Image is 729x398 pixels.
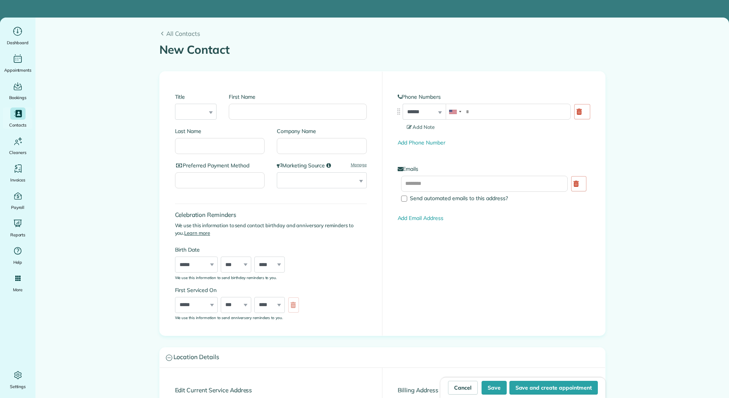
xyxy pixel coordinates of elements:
label: Emails [398,165,590,173]
a: Cleaners [3,135,32,156]
sub: We use this information to send birthday reminders to you. [175,275,277,280]
a: Invoices [3,162,32,184]
span: More [13,286,22,294]
a: Reports [3,217,32,239]
span: Settings [10,383,26,390]
a: Appointments [3,53,32,74]
button: Save [482,381,507,395]
span: All Contacts [166,29,605,38]
a: Help [3,245,32,266]
span: Send automated emails to this address? [410,195,508,202]
span: Reports [10,231,26,239]
span: Contacts [9,121,26,129]
a: Location Details [160,348,605,367]
label: Preferred Payment Method [175,162,265,169]
label: Last Name [175,127,265,135]
a: All Contacts [159,29,605,38]
label: First Serviced On [175,286,303,294]
span: Cleaners [9,149,26,156]
h4: Edit Current Service Address [175,387,367,393]
a: Manage [351,162,367,168]
div: United States: +1 [446,104,464,119]
a: Contacts [3,108,32,129]
a: Learn more [184,230,210,236]
span: Payroll [11,204,25,211]
a: Payroll [3,190,32,211]
a: Dashboard [3,25,32,47]
span: Dashboard [7,39,29,47]
h4: Billing Address [398,387,590,393]
label: Marketing Source [277,162,367,169]
a: Bookings [3,80,32,101]
span: Add Note [407,124,435,130]
span: Appointments [4,66,32,74]
label: Birth Date [175,246,303,254]
sub: We use this information to send anniversary reminders to you. [175,315,283,320]
p: We use this information to send contact birthday and anniversary reminders to you. [175,222,367,237]
span: Help [13,258,22,266]
a: Add Email Address [398,215,443,221]
h4: Celebration Reminders [175,212,367,218]
h1: New Contact [159,43,605,56]
span: Invoices [10,176,26,184]
span: Bookings [9,94,27,101]
label: First Name [229,93,366,101]
button: Save and create appointment [509,381,598,395]
label: Company Name [277,127,367,135]
img: drag_indicator-119b368615184ecde3eda3c64c821f6cf29d3e2b97b89ee44bc31753036683e5.png [395,108,403,116]
label: Title [175,93,217,101]
a: Cancel [448,381,478,395]
a: Settings [3,369,32,390]
label: Phone Numbers [398,93,590,101]
a: Add Phone Number [398,139,445,146]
